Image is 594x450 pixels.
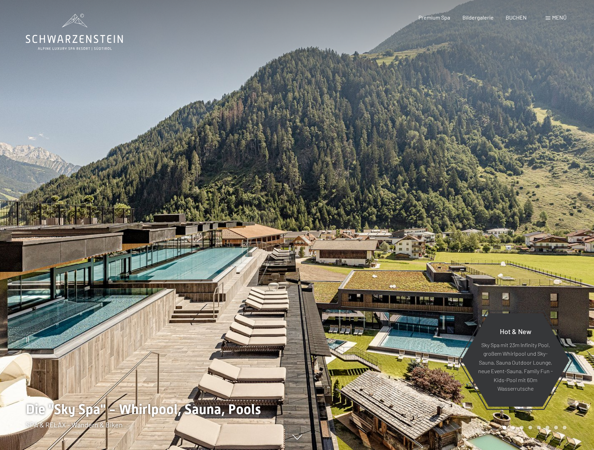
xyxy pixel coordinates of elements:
[546,426,549,429] div: Carousel Page 6
[520,426,524,429] div: Carousel Page 3
[461,313,570,407] a: Hot & New Sky Spa mit 23m Infinity Pool, großem Whirlpool und Sky-Sauna, Sauna Outdoor Lounge, ne...
[500,426,567,429] div: Carousel Pagination
[554,426,558,429] div: Carousel Page 7
[478,340,553,393] p: Sky Spa mit 23m Infinity Pool, großem Whirlpool und Sky-Sauna, Sauna Outdoor Lounge, neue Event-S...
[500,327,531,335] span: Hot & New
[462,14,494,21] a: Bildergalerie
[537,426,541,429] div: Carousel Page 5
[418,14,450,21] a: Premium Spa
[506,14,527,21] a: BUCHEN
[503,426,506,429] div: Carousel Page 1 (Current Slide)
[552,14,567,21] span: Menü
[563,426,567,429] div: Carousel Page 8
[528,426,532,429] div: Carousel Page 4
[511,426,515,429] div: Carousel Page 2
